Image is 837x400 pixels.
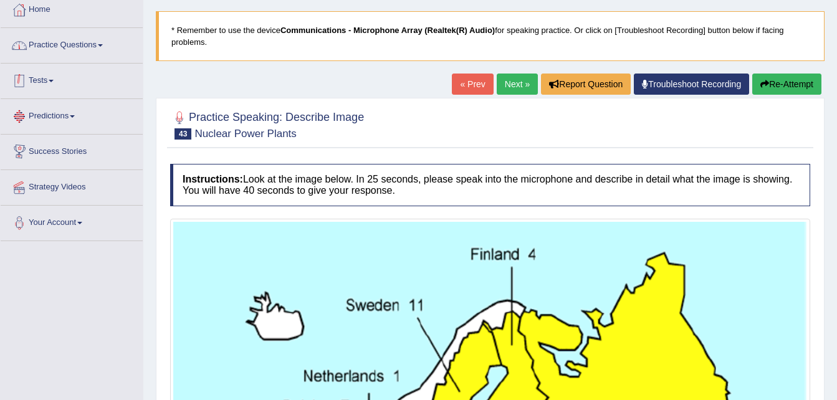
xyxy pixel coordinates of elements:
[194,128,296,140] small: Nuclear Power Plants
[1,170,143,201] a: Strategy Videos
[541,74,631,95] button: Report Question
[156,11,825,61] blockquote: * Remember to use the device for speaking practice. Or click on [Troubleshoot Recording] button b...
[170,164,810,206] h4: Look at the image below. In 25 seconds, please speak into the microphone and describe in detail w...
[1,28,143,59] a: Practice Questions
[1,135,143,166] a: Success Stories
[175,128,191,140] span: 43
[183,174,243,184] b: Instructions:
[752,74,821,95] button: Re-Attempt
[1,206,143,237] a: Your Account
[497,74,538,95] a: Next »
[1,99,143,130] a: Predictions
[170,108,364,140] h2: Practice Speaking: Describe Image
[280,26,495,35] b: Communications - Microphone Array (Realtek(R) Audio)
[634,74,749,95] a: Troubleshoot Recording
[452,74,493,95] a: « Prev
[1,64,143,95] a: Tests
